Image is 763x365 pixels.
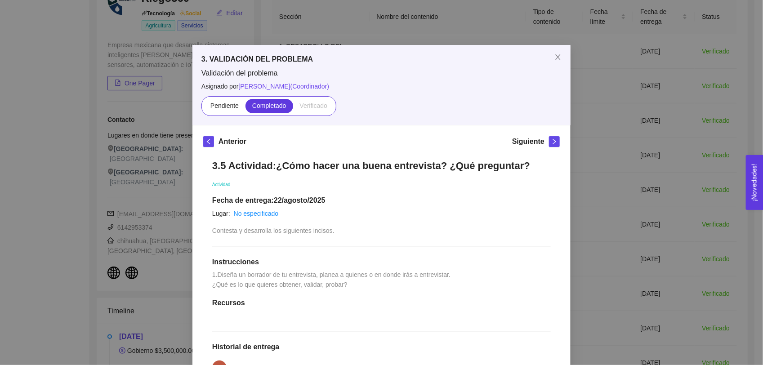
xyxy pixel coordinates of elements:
[212,258,551,267] h1: Instrucciones
[204,138,214,145] span: left
[201,54,562,65] h5: 3. VALIDACIÓN DEL PROBLEMA
[212,227,335,234] span: Contesta y desarrolla los siguientes incisos.
[212,182,231,187] span: Actividad
[239,83,330,90] span: [PERSON_NAME] ( Coordinador )
[746,155,763,210] button: Open Feedback Widget
[212,271,452,288] span: 1.Diseña un borrador de tu entrevista, planea a quienes o en donde irás a entrevistar. ¿Qué es lo...
[201,81,562,91] span: Asignado por
[212,196,551,205] h1: Fecha de entrega: 22/agosto/2025
[545,45,571,70] button: Close
[212,209,230,218] article: Lugar:
[203,136,214,147] button: left
[300,102,327,109] span: Verificado
[212,298,551,307] h1: Recursos
[512,136,544,147] h5: Siguiente
[549,138,559,145] span: right
[549,136,560,147] button: right
[234,210,279,217] a: No especificado
[554,53,562,61] span: close
[212,343,551,352] h1: Historial de entrega
[201,68,562,78] span: Validación del problema
[219,136,246,147] h5: Anterior
[210,102,239,109] span: Pendiente
[212,160,551,172] h1: 3.5 Actividad:¿Cómo hacer una buena entrevista? ¿Qué preguntar?
[252,102,286,109] span: Completado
